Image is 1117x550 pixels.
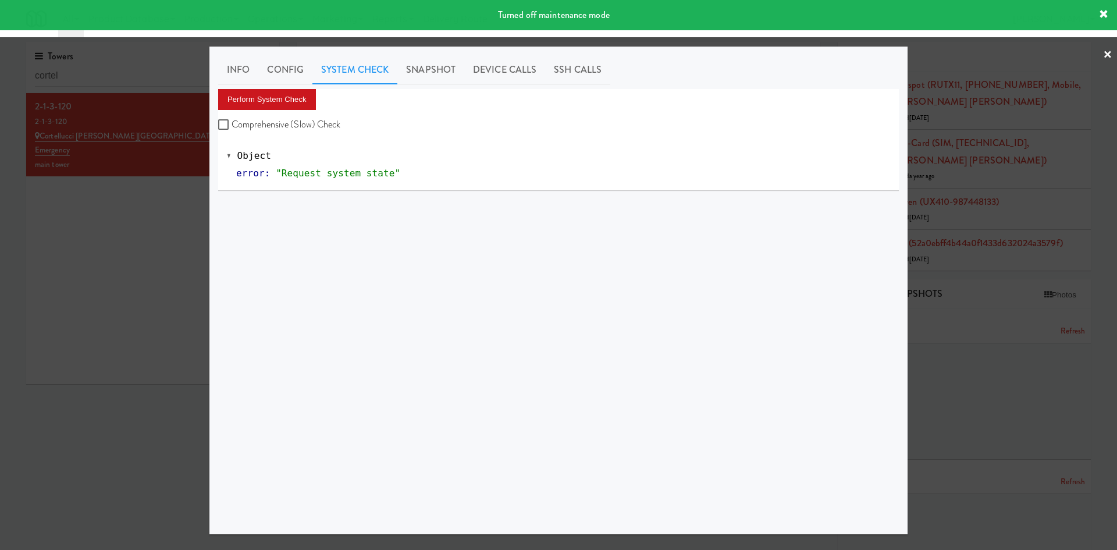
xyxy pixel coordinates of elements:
span: "Request system state" [276,168,400,179]
label: Comprehensive (Slow) Check [218,116,341,133]
a: × [1103,37,1112,73]
input: Comprehensive (Slow) Check [218,120,232,130]
a: SSH Calls [545,55,610,84]
button: Perform System Check [218,89,316,110]
a: System Check [312,55,397,84]
span: Turned off maintenance mode [498,8,610,22]
a: Config [258,55,312,84]
a: Device Calls [464,55,545,84]
span: error [236,168,265,179]
span: Object [237,150,271,161]
span: : [265,168,271,179]
a: Snapshot [397,55,464,84]
a: Info [218,55,258,84]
